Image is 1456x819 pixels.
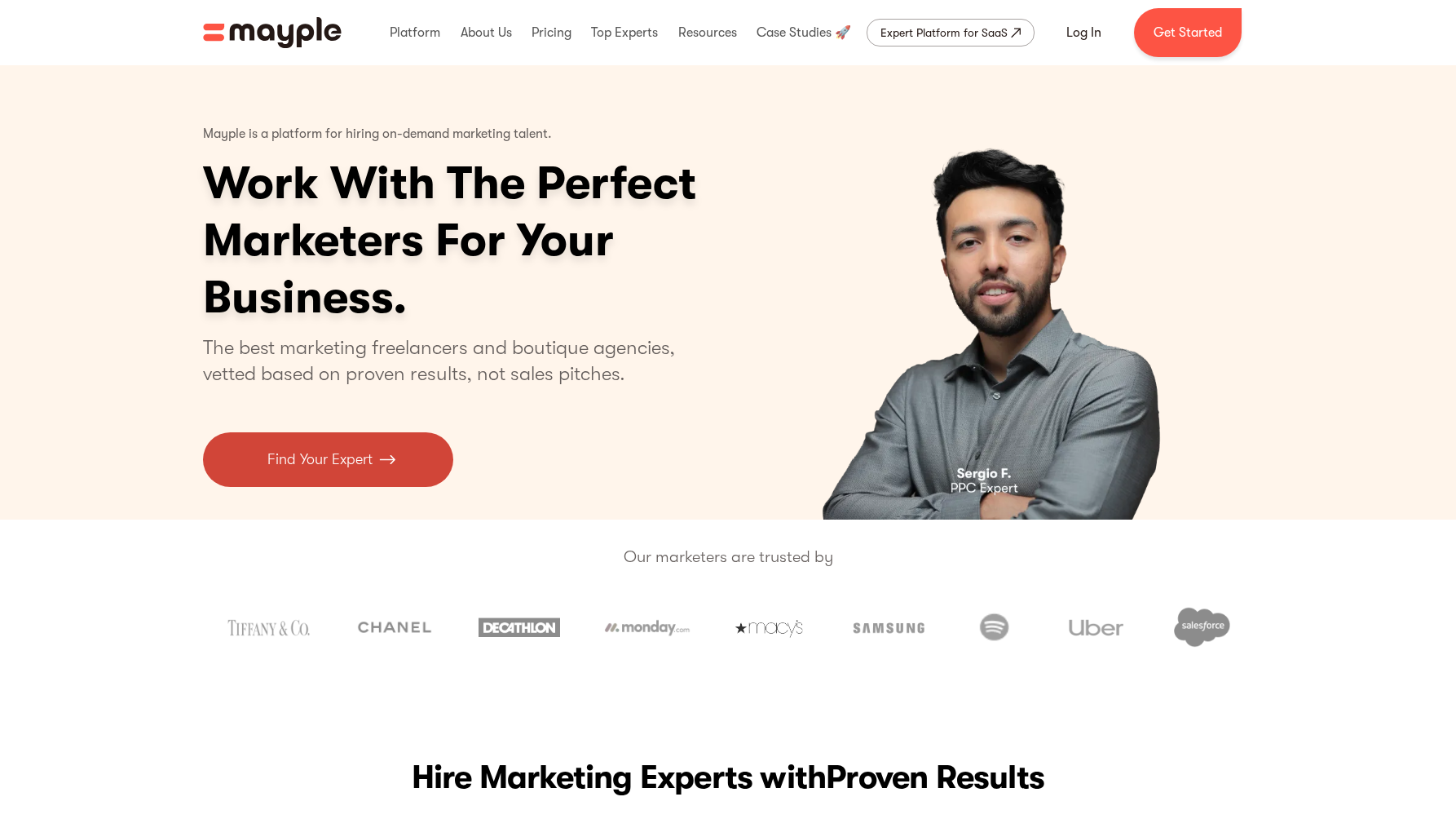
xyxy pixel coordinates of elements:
a: Find Your Expert [203,432,453,487]
a: Log In [1047,13,1121,52]
div: Pricing [527,7,576,59]
div: 1 of 4 [743,65,1253,520]
div: Resources [674,7,741,59]
p: The best marketing freelancers and boutique agencies, vetted based on proven results, not sales p... [203,334,695,387]
span: Proven Results [826,759,1044,796]
p: Find Your Expert [267,449,373,471]
div: Expert Platform for SaaS [880,23,1008,42]
p: Mayple is a platform for hiring on-demand marketing talent. [203,114,552,155]
div: carousel [743,65,1253,520]
div: About Us [457,7,516,59]
h1: Work With The Perfect Marketers For Your Business. [203,155,823,326]
img: Mayple logo [203,17,342,48]
div: Top Experts [587,7,662,59]
a: home [203,17,342,48]
div: Platform [386,7,444,59]
a: Get Started [1134,8,1242,57]
h2: Hire Marketing Experts with [203,755,1253,800]
a: Expert Platform for SaaS [867,19,1035,46]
